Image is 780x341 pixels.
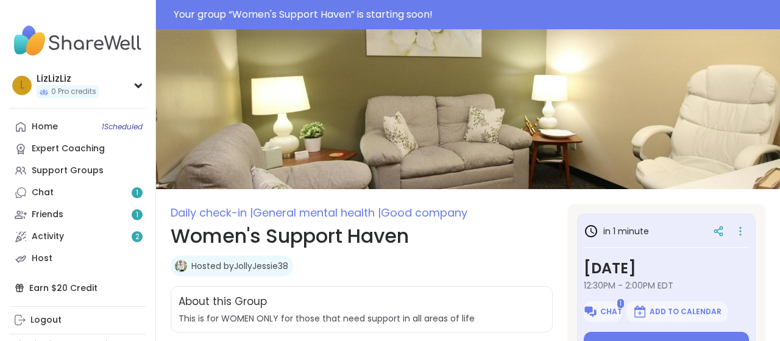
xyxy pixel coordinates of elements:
span: 1 [136,210,138,220]
a: Hosted byJollyJessie38 [191,260,288,272]
span: 12:30PM - 2:00PM EDT [584,279,749,292]
div: Friends [32,209,63,221]
span: 1 [617,299,624,308]
div: Logout [30,314,62,326]
a: Activity2 [10,226,146,248]
img: ShareWell Nav Logo [10,20,146,62]
div: Home [32,121,58,133]
span: 1 [136,188,138,198]
span: General mental health | [253,205,381,220]
span: L [20,77,24,93]
a: Expert Coaching [10,138,146,160]
span: 2 [135,232,140,242]
img: ShareWell Logomark [633,304,647,319]
a: Friends1 [10,204,146,226]
div: Host [32,253,52,265]
div: Support Groups [32,165,104,177]
span: Good company [381,205,467,220]
div: Earn $20 Credit [10,277,146,299]
img: Women's Support Haven cover image [156,29,780,189]
div: Your group “ Women's Support Haven ” is starting soon! [174,7,773,22]
a: Support Groups [10,160,146,182]
span: Daily check-in | [171,205,253,220]
a: Host [10,248,146,270]
div: Activity [32,231,64,243]
a: Home1Scheduled [10,116,146,138]
h3: [DATE] [584,257,749,279]
span: 0 Pro credits [51,87,96,97]
span: This is for WOMEN ONLY for those that need support in all areas of life [179,312,545,325]
div: Expert Coaching [32,143,105,155]
button: Chat [584,301,622,322]
h1: Women's Support Haven [171,221,553,251]
button: Add to Calendar [626,301,728,322]
div: Chat [32,187,54,199]
h3: in 1 minute [584,224,649,239]
div: LizLizLiz [37,72,99,85]
span: Chat [600,307,622,317]
a: Logout [10,309,146,331]
img: JollyJessie38 [175,260,187,272]
a: Chat1 [10,182,146,204]
img: ShareWell Logomark [583,304,598,319]
span: 1 Scheduled [102,122,143,132]
h2: About this Group [179,294,267,310]
span: Add to Calendar [650,307,721,317]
